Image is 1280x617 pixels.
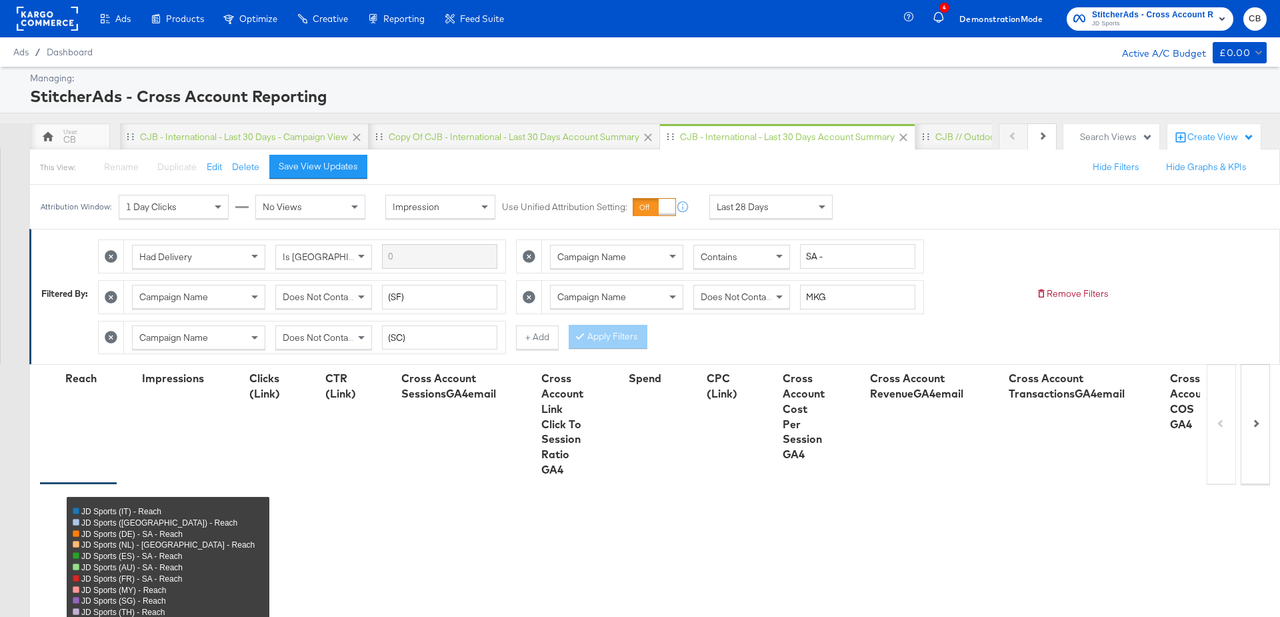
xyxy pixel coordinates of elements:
span: Last 28 Days [717,201,769,213]
div: Managing: [30,72,1263,85]
button: Delete [232,161,259,173]
span: Reporting [383,13,425,24]
a: Dashboard [47,47,93,57]
span: Is [GEOGRAPHIC_DATA] [283,251,385,263]
div: Drag to reorder tab [922,133,929,140]
div: Reach [65,371,97,386]
span: JD Sports ([GEOGRAPHIC_DATA]) - Reach [81,518,237,528]
div: Clicks (Link) [249,371,280,402]
div: Drag to reorder tab [667,133,674,140]
span: JD Sports (TH) - Reach [81,608,165,617]
span: / [29,47,47,57]
div: Active A/C Budget [1108,42,1206,62]
button: 4 [931,6,954,32]
input: Enter a search term [382,285,497,310]
div: This View: [40,162,75,173]
div: Drag to reorder tab [127,133,134,140]
button: £0.00 [1213,42,1267,63]
span: JD Sports (NL) - [GEOGRAPHIC_DATA] - Reach [81,540,255,550]
span: Creative [313,13,348,24]
span: Campaign Name [557,291,626,303]
span: Does Not Contain [701,291,773,303]
button: CB [1243,7,1267,31]
span: Products [166,13,204,24]
div: Impressions [142,371,204,386]
div: Spend [629,371,661,386]
div: Cross Account Cost Per Session GA4 [783,371,825,462]
div: Attribution Window: [40,202,112,211]
input: Enter a search term [800,285,915,310]
button: StitcherAds - Cross Account ReportingJD Sports [1067,7,1233,31]
span: JD Sports (MY) - Reach [81,586,166,595]
div: 4 [939,3,949,13]
span: JD Sports (AU) - SA - Reach [81,563,183,572]
span: Ads [13,47,29,57]
div: StitcherAds - Cross Account Reporting [30,85,1263,107]
span: Rename [104,161,139,173]
span: Ads [115,13,131,24]
span: Optimize [239,13,277,24]
button: Edit [207,161,222,173]
div: CJB // Outdoors [935,131,1003,143]
div: Drag to reorder tab [375,133,383,140]
div: Copy of CJB - International - Last 30 days Account Summary [389,131,639,143]
span: Does Not Contain [283,291,355,303]
span: JD Sports [1092,19,1213,29]
div: Create View [1187,131,1254,144]
span: JD Sports (DE) - SA - Reach [81,530,183,539]
span: Feed Suite [460,13,504,24]
span: Demonstration Mode [959,12,1043,26]
span: StitcherAds - Cross Account Reporting [1092,8,1213,22]
span: JD Sports (SG) - Reach [81,596,166,606]
span: JD Sports (IT) - Reach [81,507,161,516]
label: Use Unified Attribution Setting: [502,201,627,213]
button: DemonstrationMode [954,12,1048,26]
div: Save View Updates [279,160,358,173]
div: Search Views [1080,131,1153,143]
div: £0.00 [1219,45,1250,61]
div: CJB - International - Last 30 days Account Summary [680,131,895,143]
div: Cross Account SessionsGA4email [401,371,496,402]
div: CJB - International - Last 30 days - Campaign View [140,131,348,143]
button: + Add [516,326,559,350]
span: CB [1249,11,1261,27]
span: Had Delivery [139,251,192,263]
button: Remove Filters [1036,287,1109,300]
input: Enter a search term [382,326,497,350]
span: JD Sports (FR) - SA - Reach [81,574,182,584]
span: 1 Day Clicks [126,201,177,213]
button: Hide Graphs & KPIs [1166,161,1247,173]
div: CB [63,133,76,146]
div: CTR (Link) [325,371,356,402]
div: Cross Account TransactionsGA4email [1009,371,1125,402]
button: Hide Filters [1093,161,1139,173]
span: Duplicate [157,161,197,173]
span: Campaign Name [139,332,208,344]
div: Cross Account Link Click To Session Ratio GA4 [541,371,583,478]
input: Enter a search term [800,244,915,269]
span: Campaign Name [557,251,626,263]
div: Cross Account COS GA4 [1170,371,1212,432]
div: Cross Account RevenueGA4email [870,371,963,402]
span: No Views [263,201,302,213]
button: Save View Updates [269,155,367,179]
span: Contains [701,251,737,263]
span: Impression [393,201,439,213]
input: Enter a search term [382,244,497,269]
span: Does Not Contain [283,332,355,344]
div: Filtered By: [41,287,88,300]
span: JD Sports (ES) - SA - Reach [81,552,182,561]
div: CPC (Link) [707,371,737,402]
span: Campaign Name [139,291,208,303]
